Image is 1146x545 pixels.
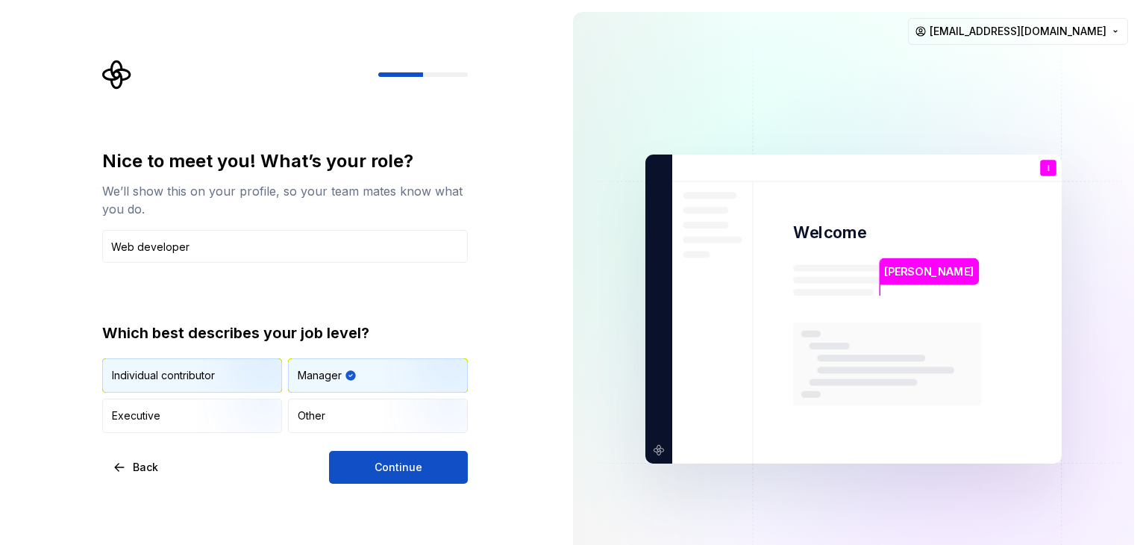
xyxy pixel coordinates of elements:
p: I [1048,164,1050,172]
input: Job title [102,230,468,263]
svg: Supernova Logo [102,60,132,90]
span: [EMAIL_ADDRESS][DOMAIN_NAME] [930,24,1106,39]
span: Back [133,460,158,475]
div: Other [298,408,325,423]
div: Individual contributor [112,368,215,383]
button: Back [102,451,171,484]
span: Continue [375,460,422,475]
button: Continue [329,451,468,484]
button: [EMAIL_ADDRESS][DOMAIN_NAME] [908,18,1128,45]
div: Nice to meet you! What’s your role? [102,149,468,173]
p: Welcome [793,222,866,243]
p: [PERSON_NAME] [884,264,974,280]
div: Which best describes your job level? [102,323,468,343]
div: We’ll show this on your profile, so your team mates know what you do. [102,182,468,218]
div: Manager [298,368,342,383]
div: Executive [112,408,160,423]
